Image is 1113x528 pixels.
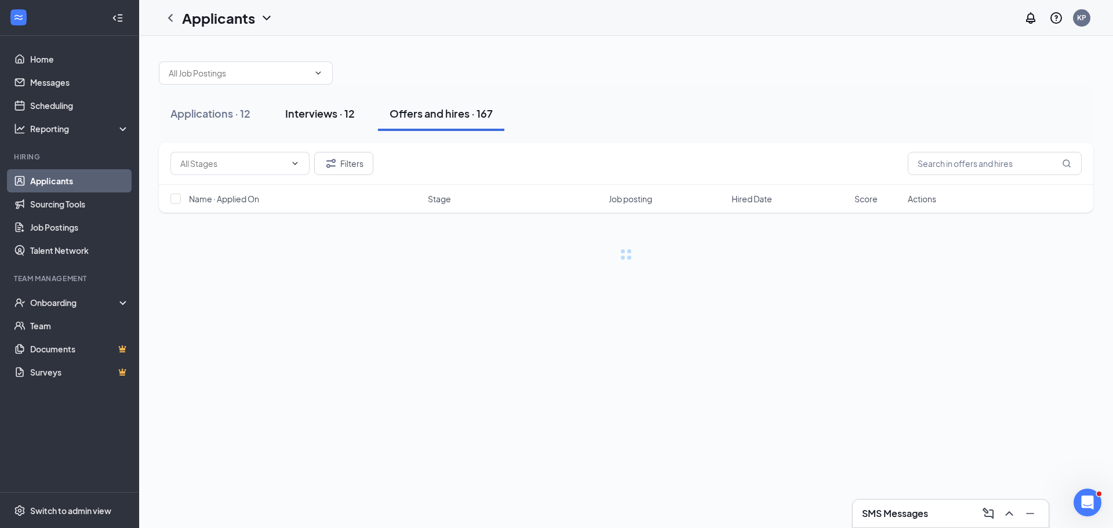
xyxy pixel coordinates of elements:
a: Messages [30,71,129,94]
span: Score [854,193,878,205]
button: Minimize [1021,504,1039,523]
svg: ComposeMessage [981,507,995,520]
span: Hired Date [732,193,772,205]
svg: ChevronDown [260,11,274,25]
div: Offers and hires · 167 [390,106,493,121]
a: Applicants [30,169,129,192]
svg: QuestionInfo [1049,11,1063,25]
span: Stage [428,193,451,205]
input: All Stages [180,157,286,170]
svg: Filter [324,156,338,170]
svg: Minimize [1023,507,1037,520]
div: Team Management [14,274,127,283]
svg: WorkstreamLogo [13,12,24,23]
h3: SMS Messages [862,507,928,520]
svg: Collapse [112,12,123,24]
span: Job posting [609,193,652,205]
a: DocumentsCrown [30,337,129,361]
a: Talent Network [30,239,129,262]
span: Name · Applied On [189,193,259,205]
svg: Notifications [1024,11,1038,25]
input: All Job Postings [169,67,309,79]
input: Search in offers and hires [908,152,1082,175]
button: ComposeMessage [979,504,998,523]
svg: MagnifyingGlass [1062,159,1071,168]
button: ChevronUp [1000,504,1019,523]
div: Interviews · 12 [285,106,355,121]
button: Filter Filters [314,152,373,175]
a: Sourcing Tools [30,192,129,216]
a: Scheduling [30,94,129,117]
svg: UserCheck [14,297,26,308]
div: Applications · 12 [170,106,250,121]
div: Onboarding [30,297,119,308]
a: Job Postings [30,216,129,239]
svg: Settings [14,505,26,516]
iframe: Intercom live chat [1074,489,1101,516]
div: KP [1077,13,1086,23]
div: Hiring [14,152,127,162]
span: Actions [908,193,936,205]
svg: ChevronDown [290,159,300,168]
div: Reporting [30,123,130,134]
svg: ChevronLeft [163,11,177,25]
div: Switch to admin view [30,505,111,516]
a: Home [30,48,129,71]
a: SurveysCrown [30,361,129,384]
svg: Analysis [14,123,26,134]
a: Team [30,314,129,337]
svg: ChevronDown [314,68,323,78]
svg: ChevronUp [1002,507,1016,520]
h1: Applicants [182,8,255,28]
